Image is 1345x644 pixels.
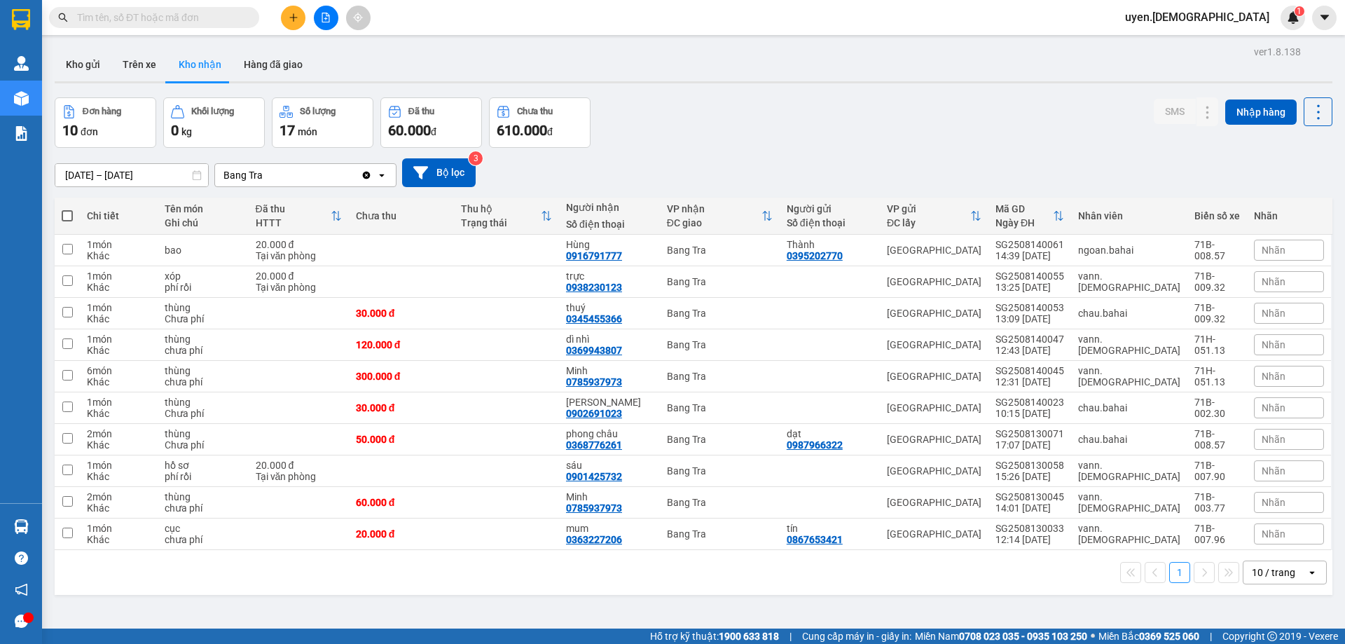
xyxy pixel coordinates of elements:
div: dì nhì [566,334,653,345]
div: Khác [87,502,151,514]
span: Nhãn [1262,371,1285,382]
div: Bang Tra [667,528,773,540]
button: Nhập hàng [1225,100,1297,125]
div: 1 món [87,270,151,282]
div: 13:09 [DATE] [995,313,1064,324]
div: vann.bahai [1078,334,1180,356]
button: Trên xe [111,48,167,81]
div: dạt [787,428,873,439]
span: Nhãn [1262,497,1285,508]
div: SG2508130033 [995,523,1064,534]
span: search [58,13,68,22]
span: | [1210,629,1212,644]
span: đ [431,126,436,137]
div: hồ sơ [165,460,241,471]
div: Hùng [566,239,653,250]
div: vann.bahai [1078,365,1180,388]
span: Miền Nam [915,629,1087,644]
div: 50.000 đ [356,434,447,445]
span: Nhãn [1262,465,1285,477]
div: Khối lượng [191,107,234,116]
div: SG2508140023 [995,397,1064,408]
span: 0 [171,122,179,139]
span: file-add [321,13,331,22]
div: 1 món [87,334,151,345]
input: Selected Bang Tra. [264,168,265,182]
input: Tìm tên, số ĐT hoặc mã đơn [77,10,242,25]
div: 71H-051.13 [1194,365,1240,388]
div: chưa phí [165,534,241,545]
span: Nhãn [1262,402,1285,413]
div: 60.000 đ [356,497,447,508]
div: 71B-007.90 [1194,460,1240,482]
div: chưa phí [165,376,241,388]
img: warehouse-icon [14,56,29,71]
div: 1 món [87,302,151,313]
img: icon-new-feature [1287,11,1299,24]
div: Bang Tra [667,276,773,287]
div: 1 món [87,397,151,408]
div: SG2508130058 [995,460,1064,471]
div: Trạng thái [461,217,541,228]
span: món [298,126,317,137]
div: Biển số xe [1194,210,1240,221]
div: Số lượng [300,107,336,116]
div: chau.bahai [1078,402,1180,413]
div: Đơn hàng [83,107,121,116]
div: 0902691023 [566,408,622,419]
svg: Clear value [361,170,372,181]
div: 10:15 [DATE] [995,408,1064,419]
span: đ [547,126,553,137]
div: 71B-008.57 [1194,239,1240,261]
button: plus [281,6,305,30]
input: Select a date range. [55,164,208,186]
div: Chưa phí [165,408,241,419]
span: Hỗ trợ kỹ thuật: [650,629,779,644]
div: 15:26 [DATE] [995,471,1064,482]
div: vann.bahai [1078,270,1180,293]
div: thùng [165,491,241,502]
div: 71B-009.32 [1194,302,1240,324]
span: uyen.[DEMOGRAPHIC_DATA] [1114,8,1281,26]
div: 71B-002.30 [1194,397,1240,419]
div: Nhãn [1254,210,1324,221]
div: 2 món [87,428,151,439]
div: [GEOGRAPHIC_DATA] [887,339,981,350]
div: 0785937973 [566,376,622,388]
div: sáu [566,460,653,471]
span: Nhãn [1262,308,1285,319]
div: trực [566,270,653,282]
div: ĐC giao [667,217,761,228]
div: HTTT [256,217,331,228]
div: Bang Tra [667,465,773,477]
div: thùng [165,365,241,376]
div: Khác [87,313,151,324]
div: 300.000 đ [356,371,447,382]
div: Thu hộ [461,203,541,214]
div: Bang Tra [667,371,773,382]
span: kg [181,126,192,137]
button: SMS [1154,99,1196,124]
div: chau.bahai [1078,434,1180,445]
div: ĐC lấy [887,217,970,228]
div: SG2508130071 [995,428,1064,439]
span: Nhãn [1262,339,1285,350]
span: Nhãn [1262,434,1285,445]
div: Đã thu [408,107,434,116]
div: [GEOGRAPHIC_DATA] [887,245,981,256]
div: SG2508140053 [995,302,1064,313]
div: tín [787,523,873,534]
div: [GEOGRAPHIC_DATA] [887,308,981,319]
div: 1 món [87,460,151,471]
div: 0369943807 [566,345,622,356]
strong: 0708 023 035 - 0935 103 250 [959,631,1087,642]
span: question-circle [15,551,28,565]
div: 71B-009.32 [1194,270,1240,293]
div: 12:14 [DATE] [995,534,1064,545]
div: 0901425732 [566,471,622,482]
div: Tại văn phòng [256,471,342,482]
strong: 1900 633 818 [719,631,779,642]
div: chưa phí [165,345,241,356]
button: Đơn hàng10đơn [55,97,156,148]
div: Ngày ĐH [995,217,1053,228]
